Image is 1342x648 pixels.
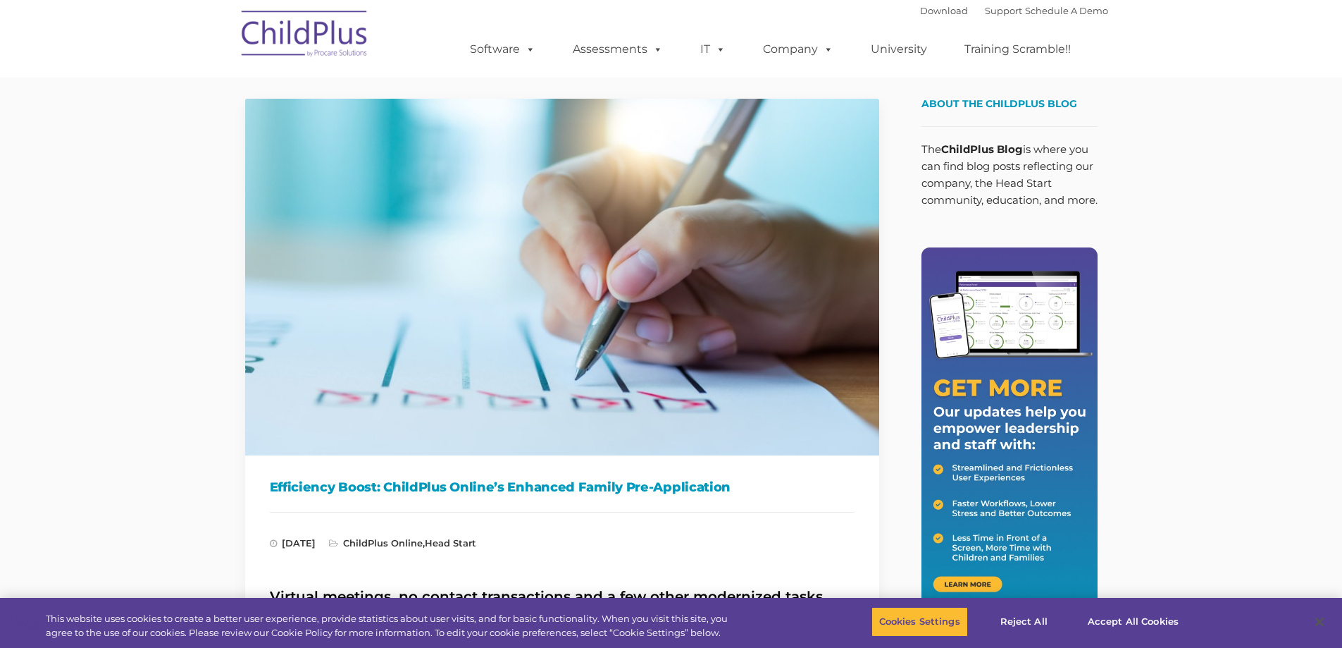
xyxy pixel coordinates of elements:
[920,5,1108,16] font: |
[980,607,1068,637] button: Reject All
[921,97,1077,110] span: About the ChildPlus Blog
[270,537,316,549] span: [DATE]
[270,477,855,498] h1: Efficiency Boost: ChildPlus Online’s Enhanced Family Pre-Application
[921,141,1098,209] p: The is where you can find blog posts reflecting our company, the Head Start community, education,...
[343,537,423,549] a: ChildPlus Online
[921,247,1098,611] img: Get More - Our updates help you empower leadership and staff.
[425,537,476,549] a: Head Start
[1304,606,1335,637] button: Close
[985,5,1022,16] a: Support
[329,537,476,549] span: ,
[920,5,968,16] a: Download
[1025,5,1108,16] a: Schedule A Demo
[950,35,1085,63] a: Training Scramble!!
[245,99,879,456] img: Efficiency Boost: ChildPlus Online's Enhanced Family Pre-Application Process - Streamlining Appli...
[941,142,1023,156] strong: ChildPlus Blog
[686,35,740,63] a: IT
[749,35,847,63] a: Company
[235,1,375,71] img: ChildPlus by Procare Solutions
[857,35,941,63] a: University
[456,35,549,63] a: Software
[1080,607,1186,637] button: Accept All Cookies
[46,612,738,640] div: This website uses cookies to create a better user experience, provide statistics about user visit...
[559,35,677,63] a: Assessments
[871,607,968,637] button: Cookies Settings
